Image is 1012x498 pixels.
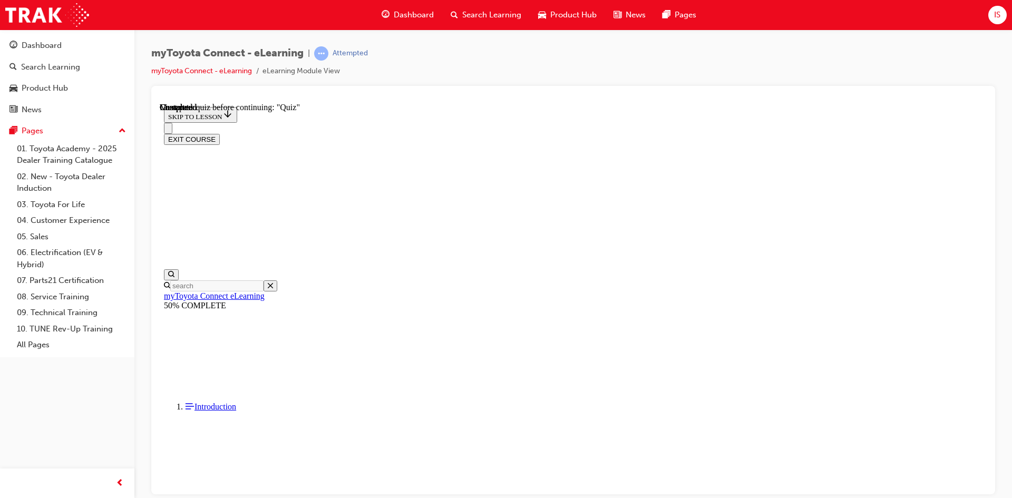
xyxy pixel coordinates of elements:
span: IS [994,9,1000,21]
a: pages-iconPages [654,4,705,26]
div: Attempted [333,48,368,58]
button: EXIT COURSE [4,31,60,42]
button: IS [988,6,1007,24]
span: pages-icon [663,8,670,22]
button: Open search menu [4,167,19,178]
button: Pages [4,121,130,141]
span: guage-icon [382,8,390,22]
span: news-icon [9,105,17,115]
span: guage-icon [9,41,17,51]
a: 09. Technical Training [13,305,130,321]
button: Close search menu [104,178,118,189]
span: search-icon [451,8,458,22]
span: News [626,9,646,21]
a: Dashboard [4,36,130,55]
img: Trak [5,3,89,27]
span: Product Hub [550,9,597,21]
div: Dashboard [22,40,62,52]
a: 06. Electrification (EV & Hybrid) [13,245,130,272]
a: 05. Sales [13,229,130,245]
span: myToyota Connect - eLearning [151,47,304,60]
button: SKIP TO LESSON [4,4,77,20]
span: car-icon [538,8,546,22]
span: SKIP TO LESSON [8,10,73,18]
input: Search [11,178,104,189]
button: Close navigation menu [4,20,13,31]
span: prev-icon [116,477,124,490]
a: 08. Service Training [13,289,130,305]
span: | [308,47,310,60]
a: All Pages [13,337,130,353]
span: learningRecordVerb_ATTEMPT-icon [314,46,328,61]
button: DashboardSearch LearningProduct HubNews [4,34,130,121]
a: car-iconProduct Hub [530,4,605,26]
a: 01. Toyota Academy - 2025 Dealer Training Catalogue [13,141,130,169]
a: 04. Customer Experience [13,212,130,229]
span: search-icon [9,63,17,72]
a: News [4,100,130,120]
a: 07. Parts21 Certification [13,272,130,289]
div: News [22,104,42,116]
div: Product Hub [22,82,68,94]
a: myToyota Connect eLearning [4,189,105,198]
div: Pages [22,125,43,137]
div: 50% COMPLETE [4,198,823,208]
div: Search Learning [21,61,80,73]
span: up-icon [119,124,126,138]
a: news-iconNews [605,4,654,26]
a: Search Learning [4,57,130,77]
span: Dashboard [394,9,434,21]
span: news-icon [614,8,621,22]
a: 03. Toyota For Life [13,197,130,213]
a: 02. New - Toyota Dealer Induction [13,169,130,197]
a: search-iconSearch Learning [442,4,530,26]
span: pages-icon [9,126,17,136]
span: car-icon [9,84,17,93]
a: myToyota Connect - eLearning [151,66,252,75]
span: Pages [675,9,696,21]
a: 10. TUNE Rev-Up Training [13,321,130,337]
a: guage-iconDashboard [373,4,442,26]
span: Search Learning [462,9,521,21]
a: Product Hub [4,79,130,98]
li: eLearning Module View [262,65,340,77]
